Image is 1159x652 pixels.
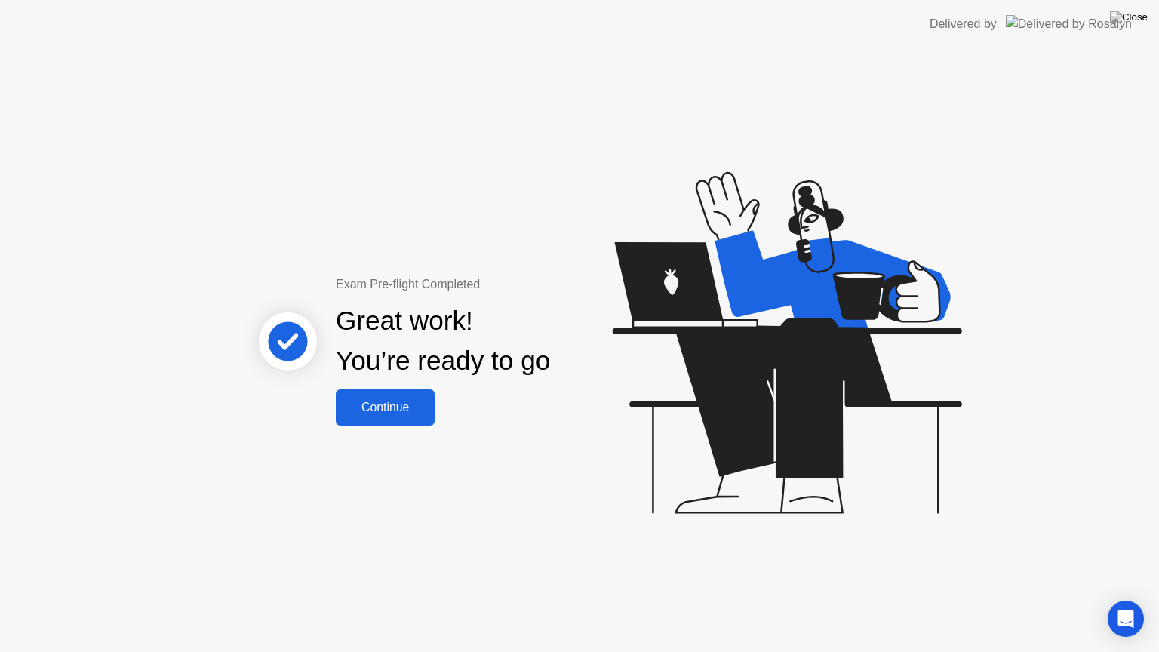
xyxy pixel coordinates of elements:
[1108,601,1144,637] div: Open Intercom Messenger
[336,389,435,426] button: Continue
[930,15,997,33] div: Delivered by
[336,275,647,294] div: Exam Pre-flight Completed
[1006,15,1132,32] img: Delivered by Rosalyn
[336,301,550,381] div: Great work! You’re ready to go
[340,401,430,414] div: Continue
[1110,11,1148,23] img: Close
